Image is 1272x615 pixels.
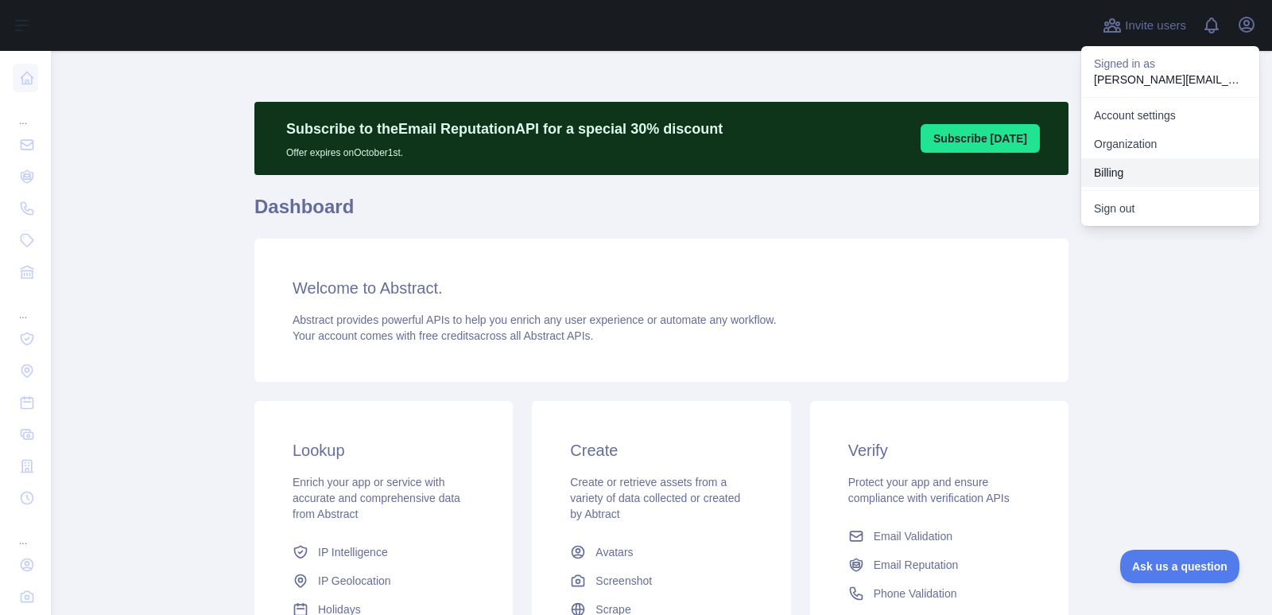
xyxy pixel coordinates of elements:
[848,439,1030,461] h3: Verify
[921,124,1040,153] button: Subscribe [DATE]
[1081,194,1259,223] button: Sign out
[254,194,1068,232] h1: Dashboard
[1099,13,1189,38] button: Invite users
[842,522,1037,551] a: Email Validation
[293,476,460,520] span: Enrich your app or service with accurate and comprehensive data from Abstract
[1094,72,1247,88] p: [PERSON_NAME][EMAIL_ADDRESS][PERSON_NAME][DOMAIN_NAME]
[318,573,391,589] span: IP Geolocation
[13,516,38,547] div: ...
[842,579,1037,608] a: Phone Validation
[595,573,652,589] span: Screenshot
[570,476,740,520] span: Create or retrieve assets from a variety of data collected or created by Abtract
[1125,17,1186,35] span: Invite users
[1120,550,1240,583] iframe: Toggle Customer Support
[286,538,481,566] a: IP Intelligence
[842,551,1037,579] a: Email Reputation
[874,528,952,544] span: Email Validation
[286,140,723,159] p: Offer expires on October 1st.
[293,313,777,326] span: Abstract provides powerful APIs to help you enrich any user experience or automate any workflow.
[293,439,475,461] h3: Lookup
[848,476,1010,504] span: Protect your app and ensure compliance with verification APIs
[564,538,758,566] a: Avatars
[419,329,474,342] span: free credits
[570,439,752,461] h3: Create
[13,95,38,127] div: ...
[13,290,38,321] div: ...
[293,277,1030,299] h3: Welcome to Abstract.
[1081,130,1259,158] a: Organization
[874,557,959,573] span: Email Reputation
[286,118,723,140] p: Subscribe to the Email Reputation API for a special 30 % discount
[1081,158,1259,187] button: Billing
[1094,56,1247,72] p: Signed in as
[595,544,633,560] span: Avatars
[318,544,388,560] span: IP Intelligence
[874,586,957,601] span: Phone Validation
[1081,101,1259,130] a: Account settings
[564,566,758,595] a: Screenshot
[293,329,593,342] span: Your account comes with across all Abstract APIs.
[286,566,481,595] a: IP Geolocation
